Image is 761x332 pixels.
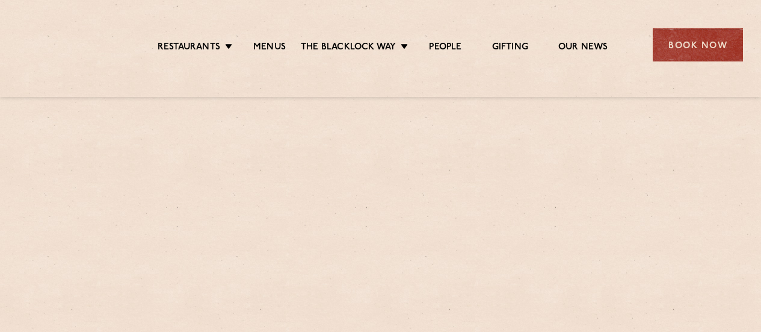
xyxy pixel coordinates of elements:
a: People [429,42,461,55]
div: Book Now [653,28,743,61]
a: The Blacklock Way [301,42,396,55]
a: Gifting [492,42,528,55]
a: Our News [558,42,608,55]
a: Menus [253,42,286,55]
img: svg%3E [18,11,119,79]
a: Restaurants [158,42,220,55]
